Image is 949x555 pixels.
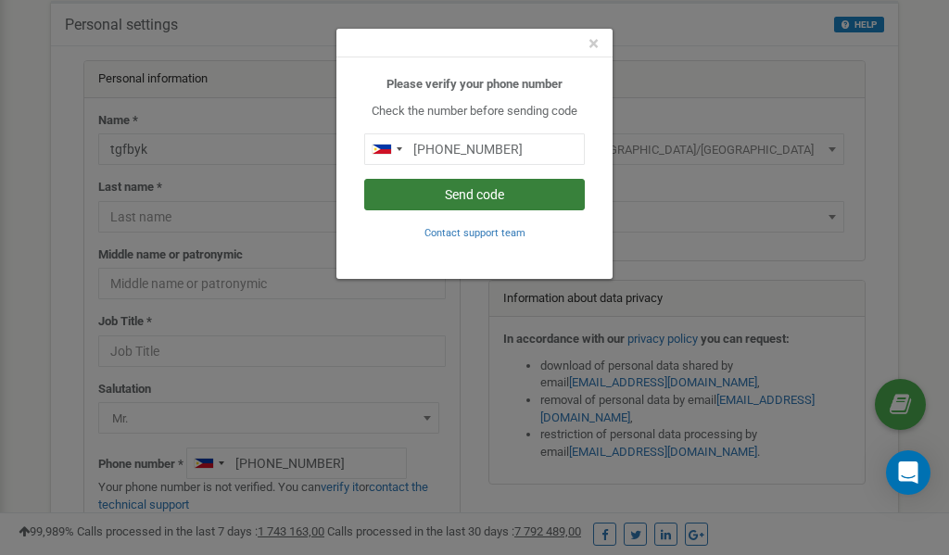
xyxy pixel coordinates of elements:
[364,179,585,210] button: Send code
[386,77,563,91] b: Please verify your phone number
[424,227,525,239] small: Contact support team
[588,34,599,54] button: Close
[364,103,585,120] p: Check the number before sending code
[365,134,408,164] div: Telephone country code
[886,450,930,495] div: Open Intercom Messenger
[364,133,585,165] input: 0905 123 4567
[588,32,599,55] span: ×
[424,225,525,239] a: Contact support team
